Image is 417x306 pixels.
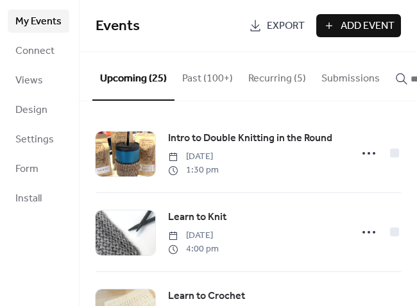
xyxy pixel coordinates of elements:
[267,19,305,34] span: Export
[92,52,174,101] button: Upcoming (25)
[168,130,332,147] a: Intro to Double Knitting in the Round
[241,52,314,99] button: Recurring (5)
[8,128,69,151] a: Settings
[15,162,38,177] span: Form
[168,164,219,177] span: 1:30 pm
[243,14,311,37] a: Export
[15,44,55,59] span: Connect
[8,187,69,210] a: Install
[168,229,219,242] span: [DATE]
[341,19,395,34] span: Add Event
[174,52,241,99] button: Past (100+)
[15,73,43,89] span: Views
[8,69,69,92] a: Views
[8,39,69,62] a: Connect
[168,150,219,164] span: [DATE]
[168,289,245,304] span: Learn to Crochet
[168,210,226,225] span: Learn to Knit
[15,191,42,207] span: Install
[168,209,226,226] a: Learn to Knit
[168,131,332,146] span: Intro to Double Knitting in the Round
[15,103,47,118] span: Design
[8,157,69,180] a: Form
[168,242,219,256] span: 4:00 pm
[8,98,69,121] a: Design
[15,132,54,148] span: Settings
[96,12,140,40] span: Events
[15,14,62,30] span: My Events
[8,10,69,33] a: My Events
[316,14,401,37] button: Add Event
[168,288,245,305] a: Learn to Crochet
[314,52,387,99] button: Submissions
